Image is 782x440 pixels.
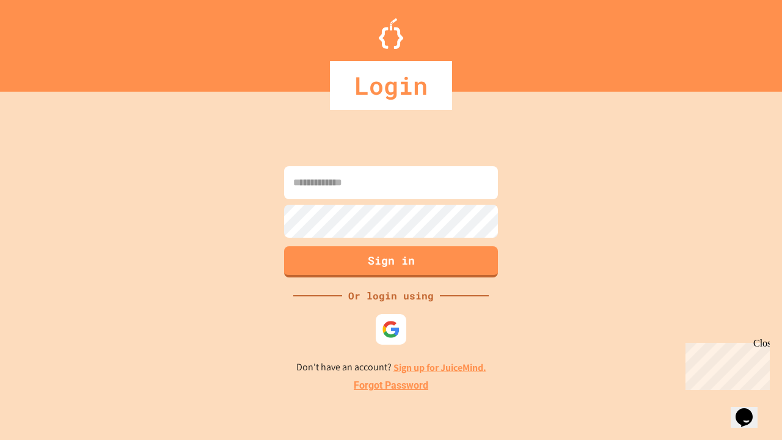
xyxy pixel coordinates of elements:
iframe: chat widget [731,391,770,428]
p: Don't have an account? [296,360,486,375]
button: Sign in [284,246,498,277]
img: Logo.svg [379,18,403,49]
iframe: chat widget [681,338,770,390]
a: Forgot Password [354,378,428,393]
a: Sign up for JuiceMind. [393,361,486,374]
div: Chat with us now!Close [5,5,84,78]
img: google-icon.svg [382,320,400,339]
div: Or login using [342,288,440,303]
div: Login [330,61,452,110]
